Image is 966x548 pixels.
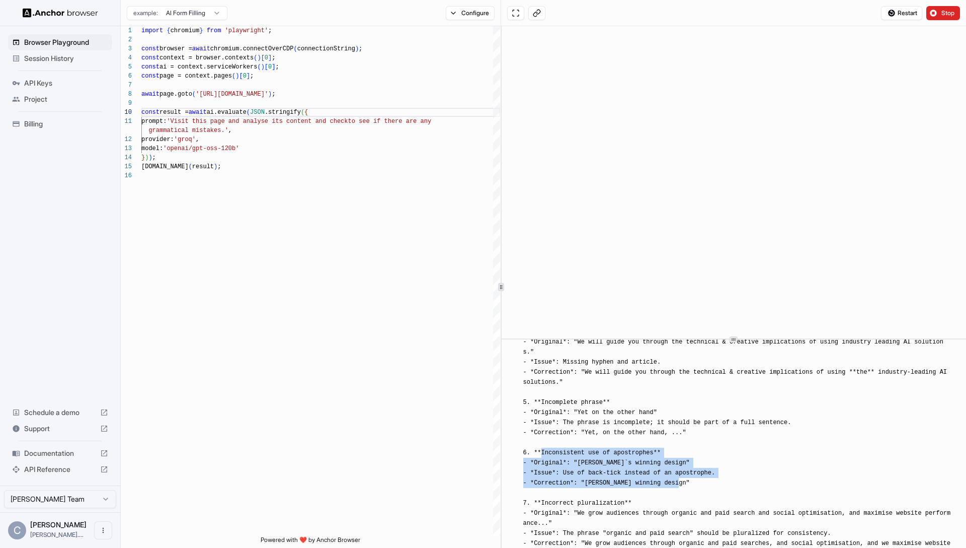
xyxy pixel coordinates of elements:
[8,50,112,66] div: Session History
[210,45,294,52] span: chromium.connectOverCDP
[265,63,268,71] span: [
[141,27,163,34] span: import
[8,116,112,132] div: Billing
[898,9,917,17] span: Restart
[121,62,132,72] div: 5
[141,63,159,71] span: const
[8,404,112,421] div: Schedule a demo
[141,73,159,80] span: const
[275,63,279,71] span: ;
[304,109,308,116] span: {
[225,27,268,34] span: 'playwright'
[141,136,174,143] span: provider:
[167,27,170,34] span: {
[250,109,265,116] span: JSON
[121,53,132,62] div: 4
[159,45,192,52] span: browser =
[446,6,495,20] button: Configure
[24,424,96,434] span: Support
[141,145,163,152] span: model:
[145,154,148,161] span: )
[174,136,196,143] span: 'groq'
[159,91,192,98] span: page.goto
[189,163,192,170] span: (
[24,94,108,104] span: Project
[141,118,167,125] span: prompt:
[217,163,221,170] span: ;
[94,521,112,539] button: Open menu
[941,9,955,17] span: Stop
[121,171,132,180] div: 16
[141,45,159,52] span: const
[297,45,355,52] span: connectionString
[247,73,250,80] span: ]
[121,108,132,117] div: 10
[196,136,199,143] span: ,
[163,145,239,152] span: 'openai/gpt-oss-120b'
[355,45,359,52] span: )
[24,464,96,474] span: API Reference
[141,91,159,98] span: await
[152,154,156,161] span: ;
[8,75,112,91] div: API Keys
[148,127,228,134] span: grammatical mistakes.'
[268,63,272,71] span: 0
[507,6,524,20] button: Open in full screen
[30,531,84,538] span: craig@fanatic.co.uk
[192,45,210,52] span: await
[121,26,132,35] div: 1
[247,109,250,116] span: (
[121,153,132,162] div: 14
[301,109,304,116] span: (
[243,73,247,80] span: 0
[261,536,360,548] span: Powered with ❤️ by Anchor Browser
[8,34,112,50] div: Browser Playground
[207,109,247,116] span: ai.evaluate
[148,154,152,161] span: )
[121,144,132,153] div: 13
[159,73,232,80] span: page = context.pages
[24,53,108,63] span: Session History
[159,54,254,61] span: context = browser.contexts
[24,37,108,47] span: Browser Playground
[141,109,159,116] span: const
[272,91,275,98] span: ;
[272,63,275,71] span: ]
[192,91,196,98] span: (
[207,27,221,34] span: from
[8,421,112,437] div: Support
[268,27,272,34] span: ;
[196,91,268,98] span: '[URL][DOMAIN_NAME]'
[235,73,239,80] span: )
[268,91,272,98] span: )
[159,109,189,116] span: result =
[926,6,960,20] button: Stop
[192,163,214,170] span: result
[232,73,235,80] span: (
[121,72,132,81] div: 6
[121,99,132,108] div: 9
[24,119,108,129] span: Billing
[121,81,132,90] div: 7
[359,45,362,52] span: ;
[141,154,145,161] span: }
[24,448,96,458] span: Documentation
[121,162,132,171] div: 15
[171,27,200,34] span: chromium
[8,445,112,461] div: Documentation
[30,520,87,529] span: Craig Bowler
[239,73,243,80] span: [
[121,44,132,53] div: 3
[141,163,189,170] span: [DOMAIN_NAME]
[121,117,132,126] div: 11
[199,27,203,34] span: }
[141,54,159,61] span: const
[261,54,265,61] span: [
[23,8,98,18] img: Anchor Logo
[121,90,132,99] div: 8
[348,118,431,125] span: to see if there are any
[133,9,158,17] span: example:
[8,461,112,477] div: API Reference
[24,78,108,88] span: API Keys
[265,54,268,61] span: 0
